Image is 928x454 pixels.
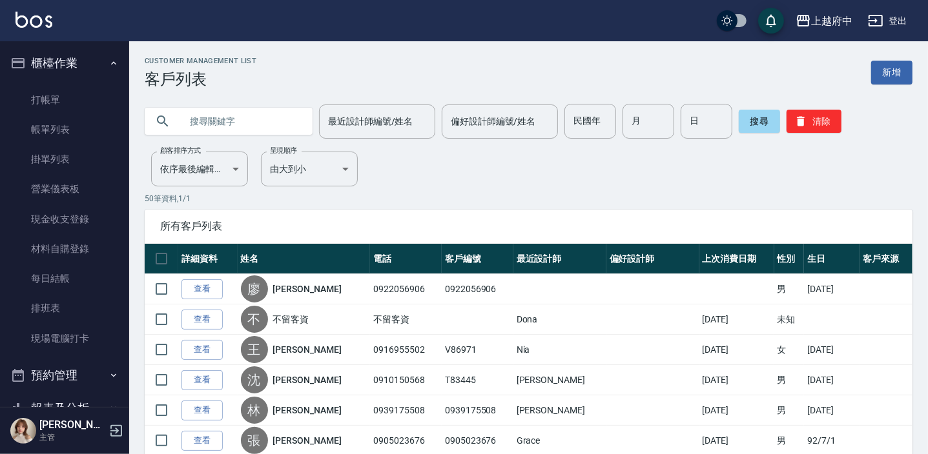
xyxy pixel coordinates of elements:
[273,373,342,386] a: [PERSON_NAME]
[513,365,606,395] td: [PERSON_NAME]
[804,395,860,426] td: [DATE]
[261,152,358,186] div: 由大到小
[774,304,805,335] td: 未知
[442,244,513,274] th: 客戶編號
[181,340,223,360] a: 查看
[5,234,124,264] a: 材料自購登錄
[442,395,513,426] td: 0939175508
[442,335,513,365] td: V86971
[39,431,105,443] p: 主管
[370,274,442,304] td: 0922056906
[513,335,606,365] td: Nia
[442,274,513,304] td: 0922056906
[15,12,52,28] img: Logo
[145,57,256,65] h2: Customer Management List
[241,427,268,454] div: 張
[774,244,805,274] th: 性別
[273,343,342,356] a: [PERSON_NAME]
[273,313,309,326] a: 不留客資
[860,244,913,274] th: 客戶來源
[5,46,124,80] button: 櫃檯作業
[238,244,371,274] th: 姓名
[811,13,852,29] div: 上越府中
[804,365,860,395] td: [DATE]
[241,336,268,363] div: 王
[370,244,442,274] th: 電話
[10,418,36,444] img: Person
[5,174,124,204] a: 營業儀表板
[370,395,442,426] td: 0939175508
[699,304,774,335] td: [DATE]
[160,146,201,155] label: 顧客排序方式
[160,220,897,233] span: 所有客戶列表
[181,370,223,390] a: 查看
[774,274,805,304] td: 男
[270,146,297,155] label: 呈現順序
[181,310,223,330] a: 查看
[370,335,442,365] td: 0916955502
[774,335,805,365] td: 女
[739,110,780,133] button: 搜尋
[241,397,268,424] div: 林
[370,304,442,335] td: 不留客資
[442,365,513,395] td: T83445
[513,244,606,274] th: 最近設計師
[241,366,268,393] div: 沈
[871,61,913,84] a: 新增
[273,434,342,447] a: [PERSON_NAME]
[241,306,268,333] div: 不
[774,395,805,426] td: 男
[241,275,268,302] div: 廖
[5,85,124,115] a: 打帳單
[606,244,699,274] th: 偏好設計師
[699,244,774,274] th: 上次消費日期
[145,70,256,88] h3: 客戶列表
[145,193,913,204] p: 50 筆資料, 1 / 1
[5,144,124,174] a: 掛單列表
[513,304,606,335] td: Dona
[273,282,342,295] a: [PERSON_NAME]
[699,335,774,365] td: [DATE]
[513,395,606,426] td: [PERSON_NAME]
[699,365,774,395] td: [DATE]
[370,365,442,395] td: 0910150568
[5,115,124,144] a: 帳單列表
[5,264,124,293] a: 每日結帳
[273,404,342,417] a: [PERSON_NAME]
[5,324,124,353] a: 現場電腦打卡
[39,419,105,431] h5: [PERSON_NAME]
[181,431,223,451] a: 查看
[5,293,124,323] a: 排班表
[863,9,913,33] button: 登出
[804,274,860,304] td: [DATE]
[181,104,302,139] input: 搜尋關鍵字
[758,8,784,34] button: save
[699,395,774,426] td: [DATE]
[178,244,238,274] th: 詳細資料
[804,335,860,365] td: [DATE]
[5,204,124,234] a: 現金收支登錄
[5,391,124,425] button: 報表及分析
[151,152,248,186] div: 依序最後編輯時間
[787,110,841,133] button: 清除
[774,365,805,395] td: 男
[790,8,858,34] button: 上越府中
[181,279,223,299] a: 查看
[5,359,124,392] button: 預約管理
[181,400,223,420] a: 查看
[804,244,860,274] th: 生日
